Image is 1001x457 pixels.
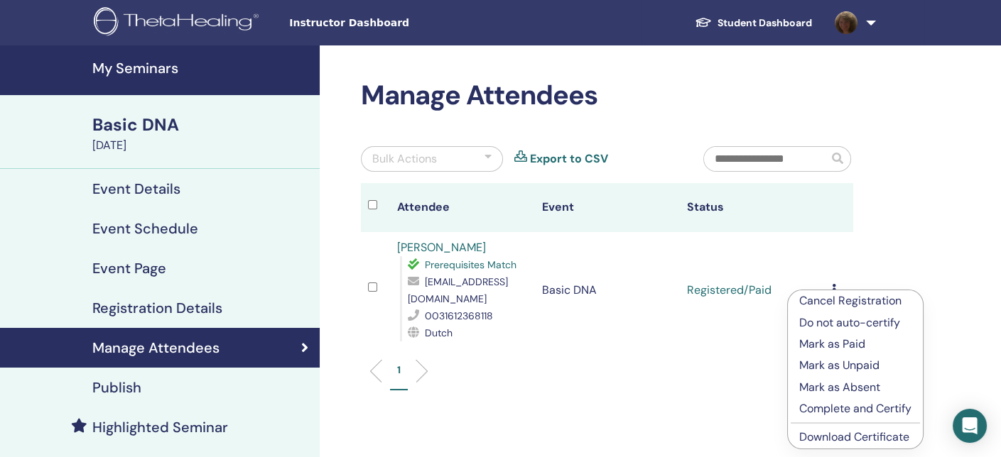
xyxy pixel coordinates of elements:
p: Mark as Paid [799,336,911,353]
div: [DATE] [92,137,311,154]
a: [PERSON_NAME] [397,240,486,255]
th: Attendee [390,183,535,232]
h4: Registration Details [92,299,222,316]
th: Event [535,183,680,232]
h4: Event Details [92,180,180,197]
h2: Manage Attendees [361,79,853,112]
div: Open Intercom Messenger [953,409,987,443]
img: default.jpg [835,11,857,34]
p: Do not auto-certify [799,314,911,331]
img: logo.png [94,7,264,39]
span: Prerequisites Match [425,258,516,271]
h4: Event Page [92,260,166,277]
td: Basic DNA [535,232,680,348]
div: Bulk Actions [372,150,437,167]
a: Student Dashboard [683,10,823,36]
div: Basic DNA [92,113,311,137]
h4: Event Schedule [92,220,198,237]
p: Mark as Unpaid [799,357,911,374]
span: [EMAIL_ADDRESS][DOMAIN_NAME] [408,275,508,305]
h4: Publish [92,379,141,396]
a: Basic DNA[DATE] [84,113,320,154]
p: Complete and Certify [799,400,911,417]
p: 1 [397,363,401,378]
p: Cancel Registration [799,292,911,309]
h4: Manage Attendees [92,339,220,356]
h4: Highlighted Seminar [92,419,228,436]
span: Instructor Dashboard [289,16,502,31]
img: graduation-cap-white.svg [695,16,712,28]
a: Export to CSV [530,150,608,167]
a: Download Certificate [799,429,909,444]
h4: My Seminars [92,60,311,77]
p: Mark as Absent [799,379,911,396]
span: Dutch [425,326,453,339]
th: Status [680,183,825,232]
span: 0031612368118 [425,309,493,322]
